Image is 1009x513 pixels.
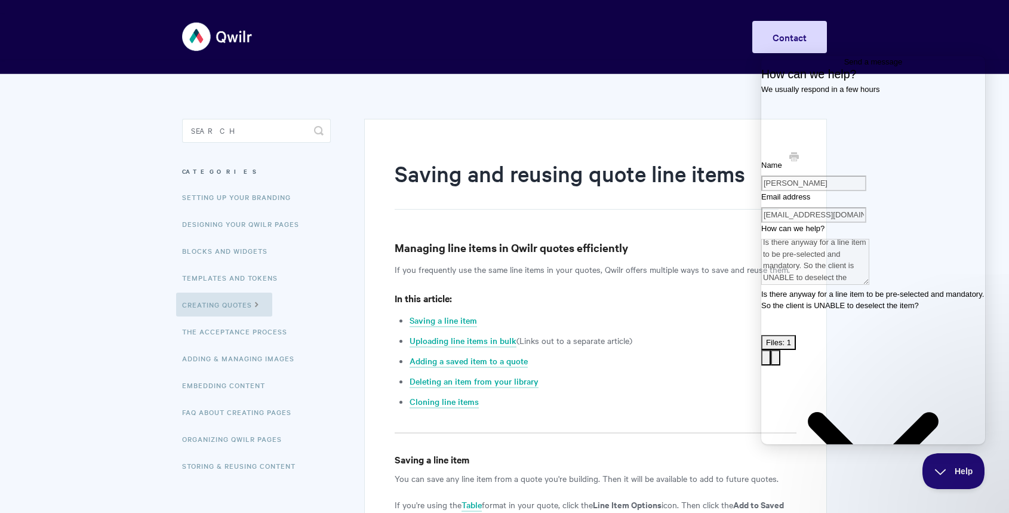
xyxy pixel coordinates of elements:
[182,161,331,182] h3: Categories
[395,471,796,486] p: You can save any line item from a quote you're building. Then it will be available to add to futu...
[182,266,287,290] a: Templates and Tokens
[182,400,300,424] a: FAQ About Creating Pages
[395,262,796,277] p: If you frequently use the same line items in your quotes, Qwilr offers multiple ways to save and ...
[922,453,985,489] iframe: Help Scout Beacon - Close
[395,452,796,467] h4: Saving a line item
[182,346,303,370] a: Adding & Managing Images
[182,212,308,236] a: Designing Your Qwilr Pages
[410,334,516,348] a: Uploading line items in bulk
[182,320,296,343] a: The Acceptance Process
[182,119,331,143] input: Search
[182,454,304,478] a: Storing & Reusing Content
[182,14,253,59] img: Qwilr Help Center
[176,293,272,317] a: Creating Quotes
[410,314,477,327] a: Saving a line item
[182,239,276,263] a: Blocks and Widgets
[395,239,796,256] h3: Managing line items in Qwilr quotes efficiently
[182,373,274,397] a: Embedding Content
[410,395,479,408] a: Cloning line items
[761,56,985,444] iframe: Help Scout Beacon - Live Chat, Contact Form, and Knowledge Base
[395,291,452,305] strong: In this article:
[410,333,796,348] li: (Links out to a separate article)
[752,21,827,53] a: Contact
[182,185,300,209] a: Setting up your Branding
[410,375,539,388] a: Deleting an item from your library
[593,498,662,511] strong: Line Item Options
[410,355,528,368] a: Adding a saved item to a quote
[462,499,482,512] a: Table
[182,427,291,451] a: Organizing Qwilr Pages
[395,158,779,210] h1: Saving and reusing quote line items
